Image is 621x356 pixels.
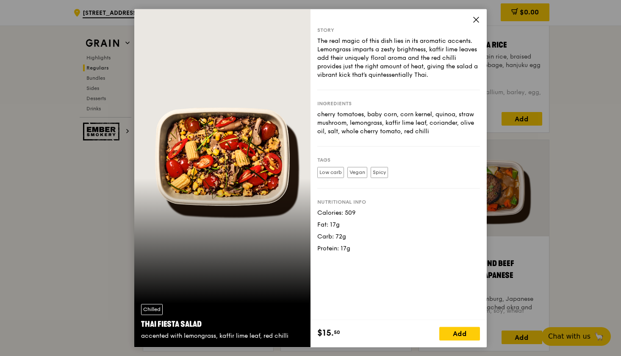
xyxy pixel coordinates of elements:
[317,199,480,205] div: Nutritional info
[347,167,367,178] label: Vegan
[317,244,480,253] div: Protein: 17g
[317,27,480,34] div: Story
[317,209,480,217] div: Calories: 509
[141,318,304,330] div: Thai Fiesta Salad
[317,167,344,178] label: Low carb
[317,327,334,339] span: $15.
[317,157,480,163] div: Tags
[317,221,480,229] div: Fat: 17g
[334,329,340,336] span: 50
[371,167,388,178] label: Spicy
[439,327,480,340] div: Add
[317,110,480,136] div: cherry tomatoes, baby corn, corn kernel, quinoa, straw mushroom, lemongrass, kaffir lime leaf, co...
[141,304,163,315] div: Chilled
[317,233,480,241] div: Carb: 72g
[141,332,304,340] div: accented with lemongrass, kaffir lime leaf, red chilli
[317,37,480,79] div: The real magic of this dish lies in its aromatic accents. Lemongrass imparts a zesty brightness, ...
[317,100,480,107] div: Ingredients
